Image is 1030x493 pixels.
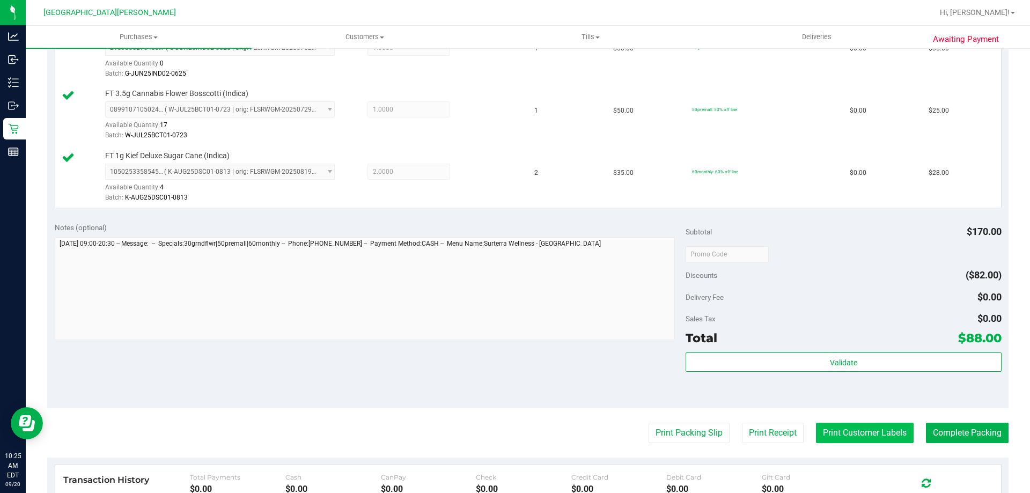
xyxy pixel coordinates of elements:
span: Deliveries [788,32,846,42]
span: 2 [534,168,538,178]
div: Available Quantity: [105,56,347,77]
span: Subtotal [686,227,712,236]
span: G-JUN25IND02-0625 [125,70,186,77]
span: Batch: [105,131,123,139]
span: FT 3.5g Cannabis Flower Bosscotti (Indica) [105,89,248,99]
span: Discounts [686,266,717,285]
div: Cash [285,473,381,481]
inline-svg: Retail [8,123,19,134]
span: $25.00 [929,106,949,116]
span: 0 [160,60,164,67]
span: Total [686,330,717,345]
span: 1 [534,106,538,116]
span: W-JUL25BCT01-0723 [125,131,187,139]
span: ($82.00) [966,269,1002,281]
span: $88.00 [958,330,1002,345]
div: CanPay [381,473,476,481]
div: Available Quantity: [105,180,347,201]
span: Batch: [105,70,123,77]
span: Tills [478,32,703,42]
span: 17 [160,121,167,129]
span: Sales Tax [686,314,716,323]
div: Check [476,473,571,481]
span: 4 [160,183,164,191]
div: Gift Card [762,473,857,481]
span: $170.00 [967,226,1002,237]
span: $0.00 [850,168,866,178]
div: Available Quantity: [105,117,347,138]
div: Credit Card [571,473,667,481]
iframe: Resource center [11,407,43,439]
span: Customers [252,32,477,42]
span: $50.00 [613,106,634,116]
p: 10:25 AM EDT [5,451,21,480]
a: Customers [252,26,477,48]
span: $0.00 [977,313,1002,324]
span: $35.00 [613,168,634,178]
inline-svg: Inbound [8,54,19,65]
button: Print Receipt [742,423,804,443]
span: Batch: [105,194,123,201]
inline-svg: Outbound [8,100,19,111]
span: Hi, [PERSON_NAME]! [940,8,1010,17]
inline-svg: Analytics [8,31,19,42]
span: $28.00 [929,168,949,178]
span: K-AUG25DSC01-0813 [125,194,188,201]
button: Print Packing Slip [649,423,730,443]
input: Promo Code [686,246,769,262]
span: $0.00 [977,291,1002,303]
inline-svg: Inventory [8,77,19,88]
span: [GEOGRAPHIC_DATA][PERSON_NAME] [43,8,176,17]
span: FT 1g Kief Deluxe Sugar Cane (Indica) [105,151,230,161]
a: Tills [477,26,703,48]
span: Delivery Fee [686,293,724,301]
button: Complete Packing [926,423,1009,443]
div: Total Payments [190,473,285,481]
span: 50premall: 50% off line [692,107,737,112]
inline-svg: Reports [8,146,19,157]
a: Purchases [26,26,252,48]
span: Awaiting Payment [933,33,999,46]
span: Validate [830,358,857,367]
p: 09/20 [5,480,21,488]
div: Debit Card [666,473,762,481]
a: Deliveries [704,26,930,48]
span: 60monthly: 60% off line [692,169,738,174]
button: Validate [686,352,1001,372]
span: Notes (optional) [55,223,107,232]
span: Purchases [26,32,252,42]
button: Print Customer Labels [816,423,914,443]
span: $0.00 [850,106,866,116]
